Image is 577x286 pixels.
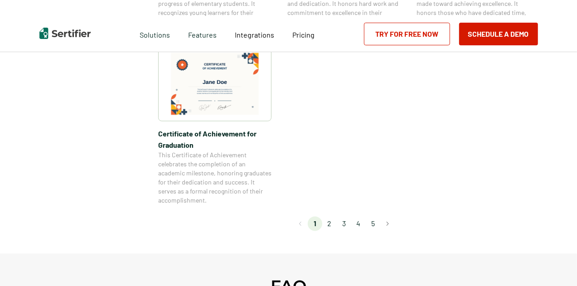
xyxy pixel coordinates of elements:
[39,28,91,39] img: Sertifier | Digital Credentialing Platform
[532,242,577,286] iframe: Chat Widget
[188,28,217,39] span: Features
[308,217,322,231] li: page 1
[171,53,259,115] img: Certificate of Achievement for Graduation
[235,28,274,39] a: Integrations
[366,217,380,231] li: page 5
[322,217,337,231] li: page 2
[158,47,272,205] a: Certificate of Achievement for GraduationCertificate of Achievement for GraduationThis Certificat...
[140,28,170,39] span: Solutions
[337,217,351,231] li: page 3
[351,217,366,231] li: page 4
[158,128,272,151] span: Certificate of Achievement for Graduation
[364,23,450,45] a: Try for Free Now
[292,28,315,39] a: Pricing
[380,217,395,231] button: Go to next page
[235,30,274,39] span: Integrations
[292,30,315,39] span: Pricing
[293,217,308,231] button: Go to previous page
[158,151,272,205] span: This Certificate of Achievement celebrates the completion of an academic milestone, honoring grad...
